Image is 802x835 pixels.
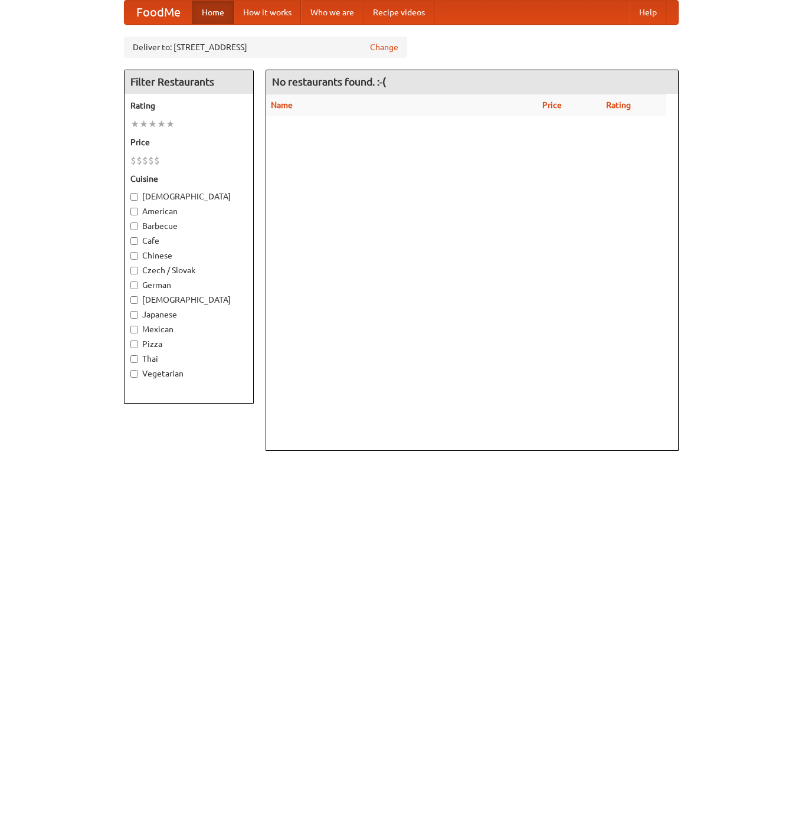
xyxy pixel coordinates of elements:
[234,1,301,24] a: How it works
[130,326,138,333] input: Mexican
[157,117,166,130] li: ★
[130,222,138,230] input: Barbecue
[130,309,247,320] label: Japanese
[130,279,247,291] label: German
[125,70,253,94] h4: Filter Restaurants
[148,154,154,167] li: $
[130,250,247,261] label: Chinese
[166,117,175,130] li: ★
[130,173,247,185] h5: Cuisine
[606,100,631,110] a: Rating
[130,117,139,130] li: ★
[142,154,148,167] li: $
[272,76,386,87] ng-pluralize: No restaurants found. :-(
[364,1,434,24] a: Recipe videos
[271,100,293,110] a: Name
[154,154,160,167] li: $
[630,1,666,24] a: Help
[130,100,247,112] h5: Rating
[130,338,247,350] label: Pizza
[130,368,247,379] label: Vegetarian
[130,370,138,378] input: Vegetarian
[130,252,138,260] input: Chinese
[130,355,138,363] input: Thai
[136,154,142,167] li: $
[139,117,148,130] li: ★
[130,353,247,365] label: Thai
[148,117,157,130] li: ★
[130,294,247,306] label: [DEMOGRAPHIC_DATA]
[542,100,562,110] a: Price
[130,340,138,348] input: Pizza
[130,311,138,319] input: Japanese
[130,208,138,215] input: American
[301,1,364,24] a: Who we are
[130,191,247,202] label: [DEMOGRAPHIC_DATA]
[130,267,138,274] input: Czech / Slovak
[130,323,247,335] label: Mexican
[130,264,247,276] label: Czech / Slovak
[130,281,138,289] input: German
[130,154,136,167] li: $
[130,220,247,232] label: Barbecue
[130,205,247,217] label: American
[130,193,138,201] input: [DEMOGRAPHIC_DATA]
[125,1,192,24] a: FoodMe
[130,235,247,247] label: Cafe
[130,237,138,245] input: Cafe
[124,37,407,58] div: Deliver to: [STREET_ADDRESS]
[192,1,234,24] a: Home
[370,41,398,53] a: Change
[130,296,138,304] input: [DEMOGRAPHIC_DATA]
[130,136,247,148] h5: Price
